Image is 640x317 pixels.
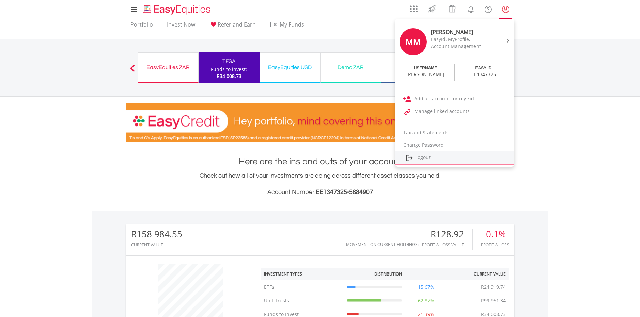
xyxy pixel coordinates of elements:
img: EasyCredit Promotion Banner [126,103,514,142]
a: Notifications [462,2,480,15]
img: thrive-v2.svg [426,3,438,14]
div: Check out how all of your investments are doing across different asset classes you hold. [126,171,514,197]
div: EasyEquities USD [264,63,316,72]
div: EasyEquities ZAR [142,63,194,72]
a: Change Password [395,139,514,151]
h3: Account Number: [126,187,514,197]
div: EASY ID [475,65,492,71]
img: EasyEquities_Logo.png [142,4,213,15]
h1: Here are the ins and outs of your account [126,155,514,168]
div: - 0.1% [481,229,509,239]
td: ETFs [261,280,343,294]
div: Account Management [431,43,488,50]
span: Refer and Earn [218,21,256,28]
th: Current Value [447,268,509,280]
div: [PERSON_NAME] [406,71,444,78]
div: Movement on Current Holdings: [346,242,419,247]
img: grid-menu-icon.svg [410,5,418,13]
img: vouchers-v2.svg [447,3,458,14]
div: EE1347325 [471,71,496,78]
a: AppsGrid [406,2,422,13]
td: R99 951.34 [478,294,509,307]
a: Invest Now [164,21,198,32]
a: My Profile [497,2,514,17]
td: R24 919.74 [478,280,509,294]
a: Add an account for my kid [395,93,514,105]
td: 62.87% [405,294,447,307]
div: [PERSON_NAME] [431,28,488,36]
a: FAQ's and Support [480,2,497,15]
a: Manage linked accounts [395,105,514,118]
a: Vouchers [442,2,462,14]
div: Distribution [374,271,402,277]
div: CURRENT VALUE [131,243,182,247]
span: R34 008.73 [217,73,241,79]
div: Funds to invest: [211,66,247,73]
a: Refer and Earn [206,21,259,32]
a: Logout [395,151,514,165]
div: -R128.92 [422,229,472,239]
a: MM [PERSON_NAME] EasyId, MyProfile, Account Management USERNAME [PERSON_NAME] EASY ID EE1347325 [395,20,514,84]
th: Investment Types [261,268,343,280]
div: USERNAME [414,65,437,71]
a: Portfolio [128,21,156,32]
td: Unit Trusts [261,294,343,307]
span: EE1347325-5884907 [316,189,373,195]
div: Profit & Loss [481,243,509,247]
div: R158 984.55 [131,229,182,239]
span: My Funds [270,20,314,29]
div: Profit & Loss Value [422,243,472,247]
div: Demo ZAR [325,63,377,72]
div: EasyId, MyProfile, [431,36,488,43]
div: Demo USD [386,63,438,72]
div: MM [400,28,427,55]
a: Tax and Statements [395,127,514,139]
td: 15.67% [405,280,447,294]
a: Home page [141,2,213,15]
div: TFSA [203,56,255,66]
